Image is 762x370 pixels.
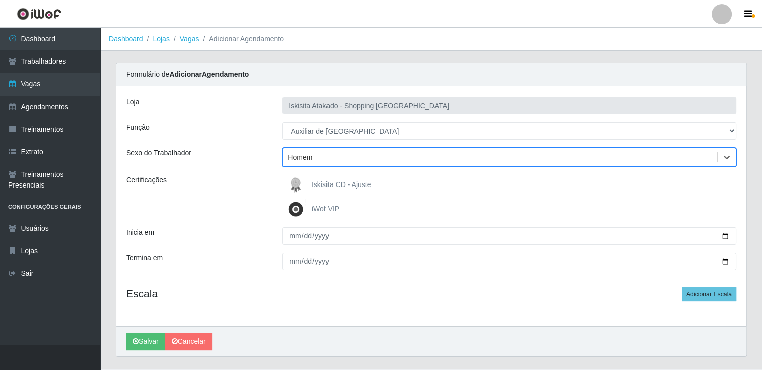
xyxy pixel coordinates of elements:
[282,253,736,270] input: 00/00/0000
[126,227,154,238] label: Inicia em
[286,175,310,195] img: Iskisita CD - Ajuste
[126,287,736,300] h4: Escala
[108,35,143,43] a: Dashboard
[126,97,139,107] label: Loja
[126,175,167,186] label: Certificações
[126,148,191,158] label: Sexo do Trabalhador
[312,180,371,189] span: Iskisita CD - Ajuste
[126,253,163,263] label: Termina em
[100,28,762,51] nav: breadcrumb
[180,35,199,43] a: Vagas
[286,199,310,219] img: iWof VIP
[153,35,169,43] a: Lojas
[116,63,746,86] div: Formulário de
[169,70,249,78] strong: Adicionar Agendamento
[126,122,150,133] label: Função
[288,152,312,163] div: Homem
[126,333,165,350] button: Salvar
[165,333,212,350] a: Cancelar
[17,8,61,20] img: CoreUI Logo
[199,34,284,44] li: Adicionar Agendamento
[282,227,736,245] input: 00/00/0000
[312,205,339,213] span: iWof VIP
[682,287,736,301] button: Adicionar Escala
